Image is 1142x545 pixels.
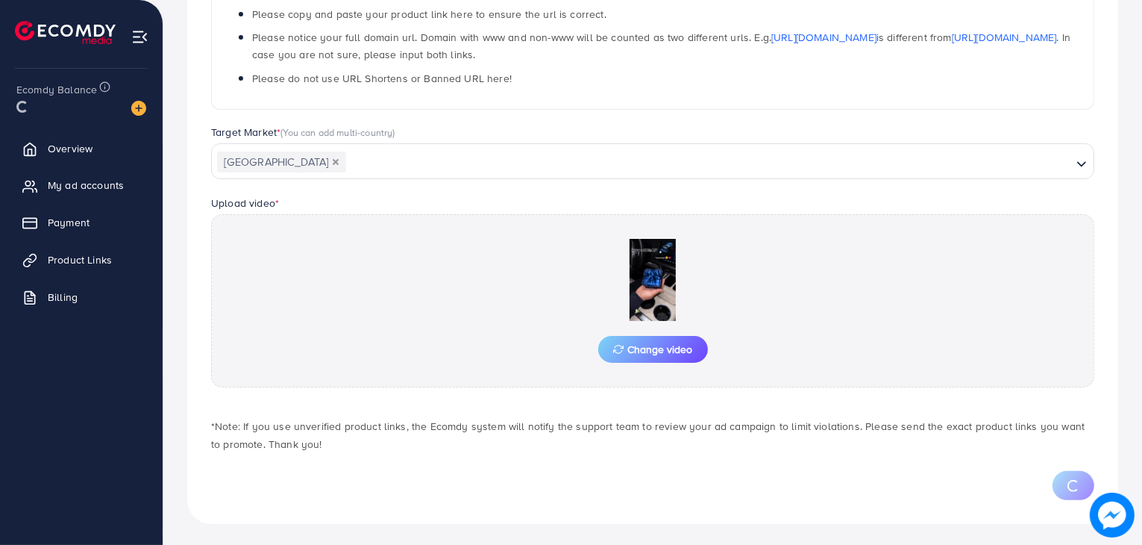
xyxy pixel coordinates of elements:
span: Ecomdy Balance [16,82,97,97]
span: [GEOGRAPHIC_DATA] [217,152,346,172]
span: Please do not use URL Shortens or Banned URL here! [252,71,512,86]
a: Overview [11,134,151,163]
div: Search for option [211,143,1094,179]
img: Preview Image [578,239,727,321]
a: [URL][DOMAIN_NAME] [952,30,1057,45]
button: Deselect Pakistan [332,158,339,166]
span: Change video [613,344,693,355]
span: Product Links [48,252,112,267]
label: Upload video [211,196,279,211]
span: Overview [48,141,92,156]
input: Search for option [348,151,1070,174]
a: Product Links [11,245,151,275]
span: Please copy and paste your product link here to ensure the url is correct. [252,7,606,22]
a: Payment [11,208,151,237]
span: (You can add multi-country) [280,125,395,139]
span: Billing [48,290,78,305]
a: Billing [11,282,151,312]
a: [URL][DOMAIN_NAME] [771,30,876,45]
label: Target Market [211,125,395,140]
button: Change video [598,336,708,363]
img: image [1090,493,1135,538]
span: My ad accounts [48,178,124,193]
a: My ad accounts [11,170,151,200]
p: *Note: If you use unverified product links, the Ecomdy system will notify the support team to rev... [211,417,1094,453]
span: Please notice your full domain url. Domain with www and non-www will be counted as two different ... [252,30,1070,62]
img: logo [15,21,116,44]
span: Payment [48,215,90,230]
img: menu [131,28,148,46]
img: image [131,101,146,116]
